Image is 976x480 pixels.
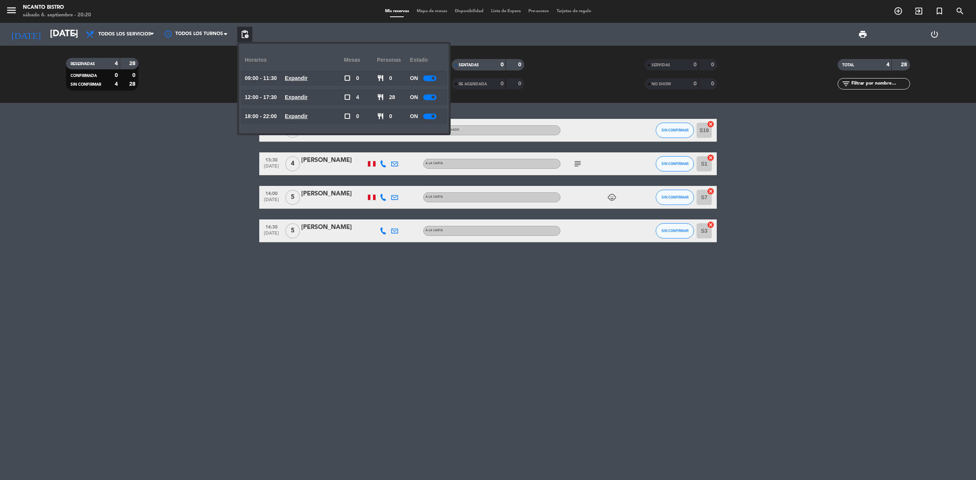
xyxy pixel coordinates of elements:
input: Filtrar por nombre... [851,80,910,88]
div: Mesas [344,50,377,70]
i: add_circle_outline [894,6,903,16]
i: cancel [707,221,714,229]
span: A la carta [425,229,443,232]
span: Mapa de mesas [413,9,451,13]
i: subject [573,159,582,168]
span: 0 [389,112,392,121]
span: check_box_outline_blank [344,75,351,82]
div: sábado 6. septiembre - 20:20 [23,11,91,19]
span: Disponibilidad [451,9,487,13]
i: menu [6,5,17,16]
span: NO SHOW [652,82,671,86]
span: restaurant [377,113,384,120]
strong: 0 [518,62,523,67]
span: SENTADAS [459,63,479,67]
span: ON [410,112,418,121]
span: SIN CONFIRMAR [661,128,689,132]
span: print [858,30,867,39]
u: Expandir [285,75,308,81]
span: 0 [356,74,359,83]
strong: 0 [711,81,716,86]
span: 13:30 [262,155,281,164]
span: 0 [389,74,392,83]
span: TOTAL [842,63,854,67]
i: cancel [707,154,714,162]
span: Todos los servicios [98,32,151,37]
strong: 0 [518,81,523,86]
div: LOG OUT [899,23,970,46]
strong: 0 [693,81,697,86]
i: power_settings_new [930,30,939,39]
span: 0 [356,112,359,121]
div: [PERSON_NAME] [301,222,366,232]
span: 14:30 [262,222,281,231]
strong: 0 [711,62,716,67]
div: Horarios [245,50,344,70]
i: turned_in_not [935,6,944,16]
span: check_box_outline_blank [344,113,351,120]
span: Tarjetas de regalo [553,9,595,13]
div: personas [377,50,410,70]
u: Expandir [285,113,308,119]
span: 09:00 - 11:30 [245,74,277,83]
strong: 0 [501,81,504,86]
div: [PERSON_NAME] [301,189,366,199]
span: SIN CONFIRMAR [661,195,689,199]
span: SIN CONFIRMAR [661,162,689,166]
span: 14:00 [262,189,281,197]
strong: 28 [129,82,137,87]
span: Lista de Espera [487,9,525,13]
div: Ncanto Bistro [23,4,91,11]
span: RE AGENDADA [459,82,487,86]
div: Estado [410,50,443,70]
span: A la carta [425,162,443,165]
span: SIN CONFIRMAR [71,83,101,86]
div: [PERSON_NAME] [301,155,366,165]
span: 5 [285,190,300,205]
span: 18:00 - 22:00 [245,112,277,121]
span: ON [410,74,418,83]
i: cancel [707,120,714,128]
span: 5 [285,223,300,238]
span: Pre-acceso [525,9,553,13]
button: SIN CONFIRMAR [656,223,694,238]
span: 4 [356,93,359,102]
span: [DATE] [262,197,281,206]
span: [DATE] [262,231,281,240]
button: SIN CONFIRMAR [656,190,694,205]
span: SERVIDAS [652,63,670,67]
span: restaurant [377,75,384,82]
strong: 28 [901,62,909,67]
span: A la carta [425,195,443,198]
span: check_box_outline_blank [344,94,351,101]
span: CONFIRMADA [71,74,97,78]
span: Mis reservas [381,9,413,13]
u: Expandir [285,94,308,100]
span: pending_actions [240,30,249,39]
span: RESERVADAS [71,62,95,66]
i: arrow_drop_down [71,30,80,39]
strong: 28 [129,61,137,66]
strong: 4 [115,61,118,66]
button: SIN CONFIRMAR [656,123,694,138]
i: [DATE] [6,26,46,43]
i: cancel [707,187,714,195]
strong: 4 [115,82,118,87]
strong: 0 [132,73,137,78]
button: menu [6,5,17,19]
span: restaurant [377,94,384,101]
span: 4 [285,156,300,171]
span: SIN CONFIRMAR [661,229,689,233]
span: 28 [389,93,395,102]
i: exit_to_app [914,6,923,16]
i: filter_list [841,79,851,88]
span: 12:00 - 17:30 [245,93,277,102]
strong: 4 [886,62,889,67]
strong: 0 [501,62,504,67]
span: ON [410,93,418,102]
button: SIN CONFIRMAR [656,156,694,171]
i: search [955,6,965,16]
strong: 0 [693,62,697,67]
strong: 0 [115,73,118,78]
i: child_care [607,193,616,202]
